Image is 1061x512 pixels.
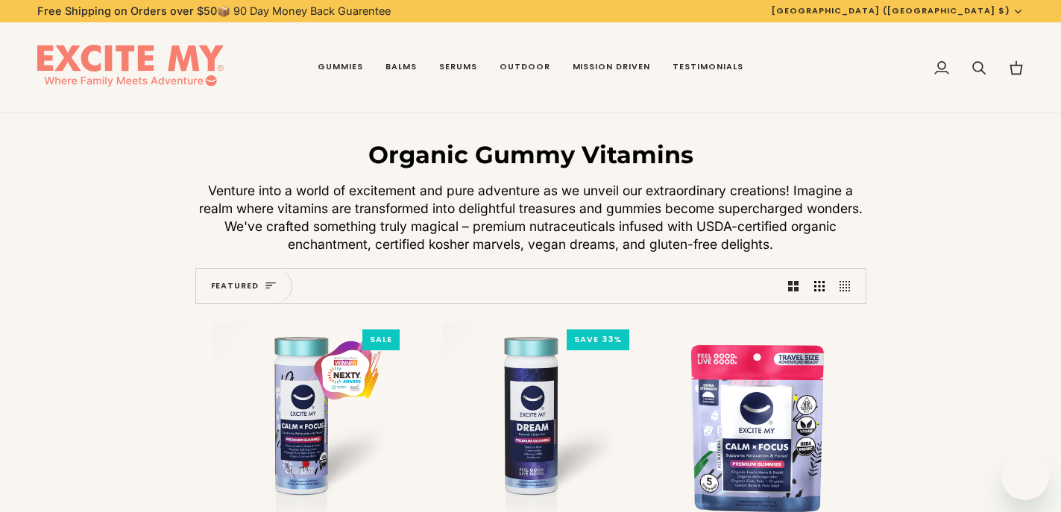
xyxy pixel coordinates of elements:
div: Save 33% [567,329,629,350]
a: Outdoor [488,22,561,113]
strong: Free Shipping on Orders over $50 [37,4,217,17]
span: Outdoor [500,61,550,73]
span: Serums [439,61,477,73]
button: Show 4 products per row [832,269,866,303]
span: Featured [211,279,259,293]
span: Testimonials [673,61,743,73]
p: Venture into a world of excitement and pure adventure as we unveil our extraordinary creations! I... [195,182,866,253]
a: Gummies [306,22,374,113]
img: EXCITE MY® [37,45,224,91]
button: [GEOGRAPHIC_DATA] ([GEOGRAPHIC_DATA] $) [761,4,1035,17]
a: Balms [374,22,428,113]
span: Mission Driven [573,61,651,73]
button: Show 3 products per row [807,269,833,303]
a: Serums [428,22,488,113]
span: Gummies [318,61,363,73]
button: Sort [196,269,292,303]
p: 📦 90 Day Money Back Guarentee [37,3,391,19]
iframe: Button to launch messaging window [1001,452,1049,500]
h1: Organic Gummy Vitamins [195,140,866,170]
span: Balms [385,61,417,73]
a: Testimonials [661,22,755,113]
button: Show 2 products per row [781,269,807,303]
a: Mission Driven [561,22,662,113]
div: SALE [362,329,400,350]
